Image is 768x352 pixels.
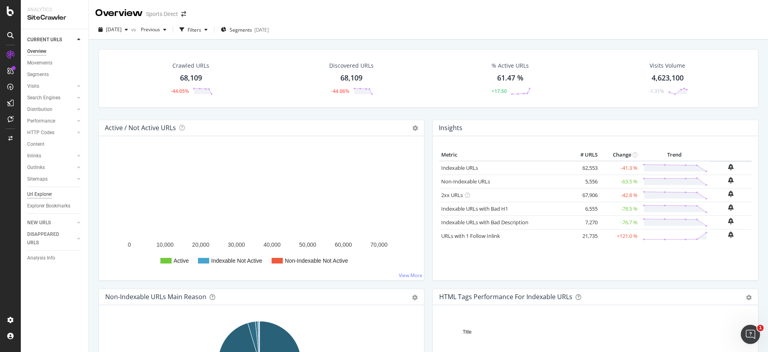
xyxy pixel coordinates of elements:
[27,230,68,247] div: DISAPPEARED URLS
[728,191,734,197] div: bell-plus
[27,59,52,67] div: Movements
[439,293,572,301] div: HTML Tags Performance for Indexable URLs
[439,149,568,161] th: Metric
[27,190,52,199] div: Url Explorer
[600,175,640,188] td: -63.5 %
[649,88,664,95] div: -1.31%
[27,140,83,149] a: Content
[600,215,640,229] td: -76.7 %
[492,62,529,70] div: % Active URLs
[439,123,462,133] h4: Insights
[728,177,734,183] div: bell-plus
[27,105,75,114] a: Distribution
[463,329,472,335] text: Title
[27,152,41,160] div: Inlinks
[27,219,51,227] div: NEW URLS
[441,232,500,239] a: URLs with 1 Follow Inlink
[285,257,348,264] text: Non-Indexable Not Active
[105,123,176,133] h4: Active / Not Active URLs
[741,325,760,344] iframe: Intercom live chat
[728,231,734,238] div: bell-plus
[218,23,272,36] button: Segments[DATE]
[254,26,269,33] div: [DATE]
[27,230,75,247] a: DISAPPEARED URLS
[600,149,640,161] th: Change
[27,117,55,125] div: Performance
[27,47,46,56] div: Overview
[27,47,83,56] a: Overview
[27,6,82,13] div: Analytics
[568,175,600,188] td: 5,556
[757,325,764,331] span: 1
[27,82,75,91] a: Visits
[568,202,600,215] td: 6,555
[27,202,83,210] a: Explorer Bookmarks
[95,6,143,20] div: Overview
[600,188,640,202] td: -42.8 %
[176,23,211,36] button: Filters
[335,241,352,248] text: 60,000
[568,161,600,175] td: 62,553
[188,26,201,33] div: Filters
[156,241,174,248] text: 10,000
[105,149,418,274] svg: A chart.
[230,26,252,33] span: Segments
[728,204,734,211] div: bell-plus
[441,178,490,185] a: Non-Indexable URLs
[27,254,55,262] div: Analysis Info
[497,73,524,83] div: 61.47 %
[131,26,138,33] span: vs
[27,175,48,183] div: Sitemaps
[27,190,83,199] a: Url Explorer
[492,88,507,95] div: +17.50
[27,70,49,79] div: Segments
[650,62,685,70] div: Visits Volume
[264,241,281,248] text: 40,000
[728,218,734,224] div: bell-plus
[106,26,122,33] span: 2025 Sep. 14th
[27,36,62,44] div: CURRENT URLS
[441,191,463,199] a: 2xx URLs
[95,23,131,36] button: [DATE]
[105,293,206,301] div: Non-Indexable URLs Main Reason
[329,62,374,70] div: Discovered URLs
[27,202,70,210] div: Explorer Bookmarks
[27,59,83,67] a: Movements
[640,149,710,161] th: Trend
[412,125,418,131] i: Options
[27,140,44,149] div: Content
[211,257,262,264] text: Indexable Not Active
[146,10,178,18] div: Sports Direct
[27,175,75,183] a: Sitemaps
[441,205,508,212] a: Indexable URLs with Bad H1
[600,202,640,215] td: -78.5 %
[600,229,640,243] td: +121.0 %
[27,70,83,79] a: Segments
[600,161,640,175] td: -41.3 %
[27,36,75,44] a: CURRENT URLS
[441,164,478,171] a: Indexable URLs
[568,149,600,161] th: # URLS
[27,13,82,22] div: SiteCrawler
[228,241,245,248] text: 30,000
[27,105,52,114] div: Distribution
[746,295,752,300] div: gear
[299,241,316,248] text: 50,000
[340,73,362,83] div: 68,109
[27,163,45,172] div: Outlinks
[399,272,422,279] a: View More
[174,257,189,264] text: Active
[568,215,600,229] td: 7,270
[192,241,209,248] text: 20,000
[27,254,83,262] a: Analysis Info
[412,295,418,300] div: gear
[171,88,189,95] div: -44.05%
[180,73,202,83] div: 68,109
[728,164,734,170] div: bell-plus
[370,241,388,248] text: 70,000
[441,219,528,226] a: Indexable URLs with Bad Description
[27,152,75,160] a: Inlinks
[138,23,170,36] button: Previous
[568,229,600,243] td: 21,735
